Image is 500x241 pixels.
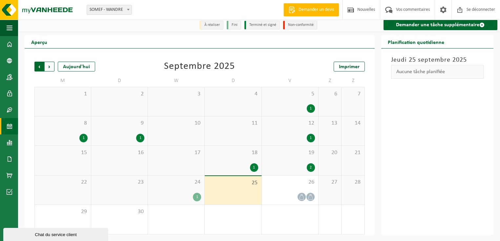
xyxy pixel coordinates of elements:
font: 26 [308,179,314,185]
font: Aperçu [31,40,47,45]
font: 8 [84,120,87,126]
font: 12 [308,120,314,126]
font: 9 [141,120,144,126]
font: 1 [83,136,85,140]
font: Z [329,78,331,84]
font: 29 [81,209,87,215]
font: 7 [358,91,361,97]
font: 17 [195,150,200,156]
font: Demander une tâche supplémentaire [396,22,479,28]
font: 3 [198,91,200,97]
font: 4 [255,91,258,97]
font: V [288,78,292,84]
font: Z [352,78,355,84]
font: 16 [138,150,144,156]
font: 24 [195,179,200,185]
font: Imprimer [339,64,360,70]
a: Imprimer [334,62,365,71]
font: 21 [355,150,361,156]
font: 6 [334,91,337,97]
font: W [174,78,179,84]
font: SOMEF - WANDRE [90,7,123,12]
font: 20 [331,150,337,156]
font: 18 [252,150,258,156]
font: 1 [253,166,255,170]
font: Non-conformité [288,23,314,27]
font: 30 [138,209,144,215]
font: 23 [138,179,144,185]
font: Fini [232,23,238,27]
font: Septembre 2025 [164,61,235,71]
font: 1 [139,136,141,140]
font: Planification quotidienne [388,40,444,45]
font: 1 [196,195,198,199]
font: Terminé et signé [249,23,276,27]
font: D [232,78,235,84]
font: 1 [310,107,312,110]
font: 10 [195,120,200,126]
font: Se déconnecter [467,7,495,12]
font: 2 [141,91,144,97]
font: 25 [252,180,258,186]
iframe: widget de discussion [3,227,110,241]
font: 27 [331,179,337,185]
font: D [118,78,121,84]
font: 19 [308,150,314,156]
a: Demander une tâche supplémentaire [384,20,497,30]
font: 13 [331,120,337,126]
a: Demander un devis [283,3,339,16]
font: 2 [310,166,312,170]
font: 11 [252,120,258,126]
font: Nouvelles [357,7,375,12]
font: Aujourd'hui [63,64,90,70]
font: 28 [355,179,361,185]
font: M [60,78,65,84]
font: À réaliser [204,23,220,27]
font: 5 [311,91,314,97]
font: Vos commentaires [396,7,430,12]
font: 1 [84,91,87,97]
font: 1 [310,136,312,140]
span: SOMEF - WANDRE [87,5,132,15]
span: SOMEF - WANDRE [87,5,132,14]
font: 15 [81,150,87,156]
font: Demander un devis [299,7,334,12]
font: 14 [355,120,361,126]
font: Jeudi 25 septembre 2025 [391,57,467,63]
font: Aucune tâche planifiée [396,69,445,74]
font: 22 [81,179,87,185]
